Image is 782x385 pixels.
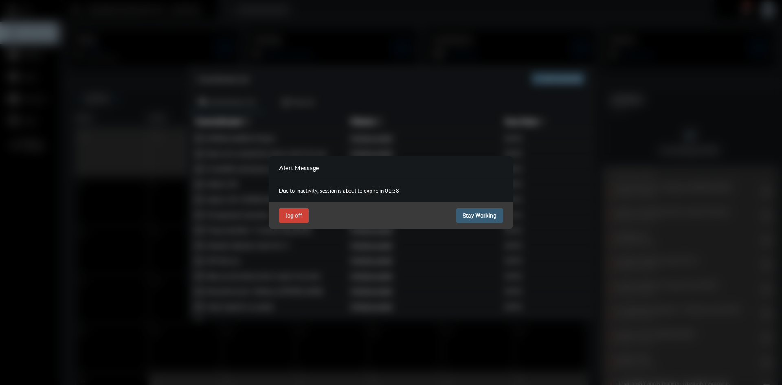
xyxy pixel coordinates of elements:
span: Stay Working [463,212,496,219]
button: log off [279,208,309,223]
p: Due to inactivity, session is about to expire in 01:38 [279,187,503,194]
h2: Alert Message [279,164,319,172]
button: Stay Working [456,208,503,223]
span: log off [286,212,302,219]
